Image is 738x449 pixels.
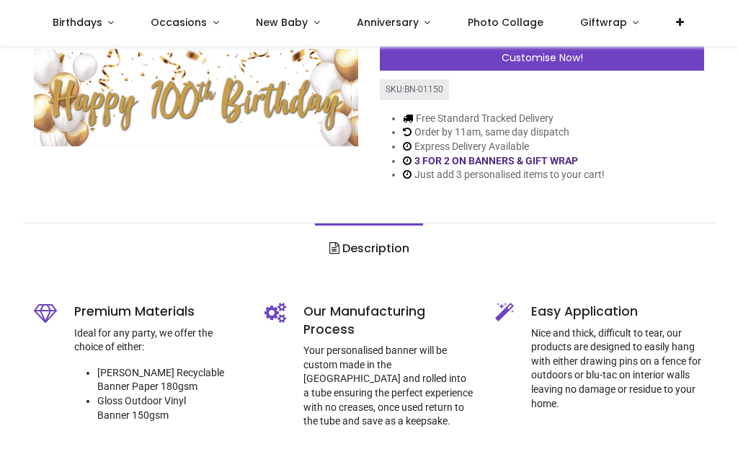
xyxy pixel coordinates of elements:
li: Just add 3 personalised items to your cart! [403,168,605,182]
a: 3 FOR 2 ON BANNERS & GIFT WRAP [414,155,578,166]
li: [PERSON_NAME] Recyclable Banner Paper 180gsm [97,366,243,394]
span: Occasions [151,15,207,30]
h5: Our Manufacturing Process [303,303,474,338]
h5: Easy Application [531,303,704,321]
li: Gloss Outdoor Vinyl Banner 150gsm [97,394,243,422]
img: Happy 100th Birthday Banner - Gold & White Balloons [34,50,358,147]
span: Birthdays [53,15,102,30]
span: New Baby [256,15,308,30]
li: Express Delivery Available [403,140,605,154]
h5: Premium Materials [74,303,243,321]
p: Ideal for any party, we offer the choice of either: [74,326,243,355]
span: Photo Collage [468,15,543,30]
a: Description [315,223,422,274]
span: Customise Now! [502,50,583,65]
p: Your personalised banner will be custom made in the [GEOGRAPHIC_DATA] and rolled into a tube ensu... [303,344,474,429]
span: Giftwrap [580,15,627,30]
li: Free Standard Tracked Delivery [403,112,605,126]
li: Order by 11am, same day dispatch [403,125,605,140]
p: Nice and thick, difficult to tear, our products are designed to easily hang with either drawing p... [531,326,704,412]
span: Anniversary [357,15,419,30]
div: SKU: BN-01150 [380,79,449,100]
